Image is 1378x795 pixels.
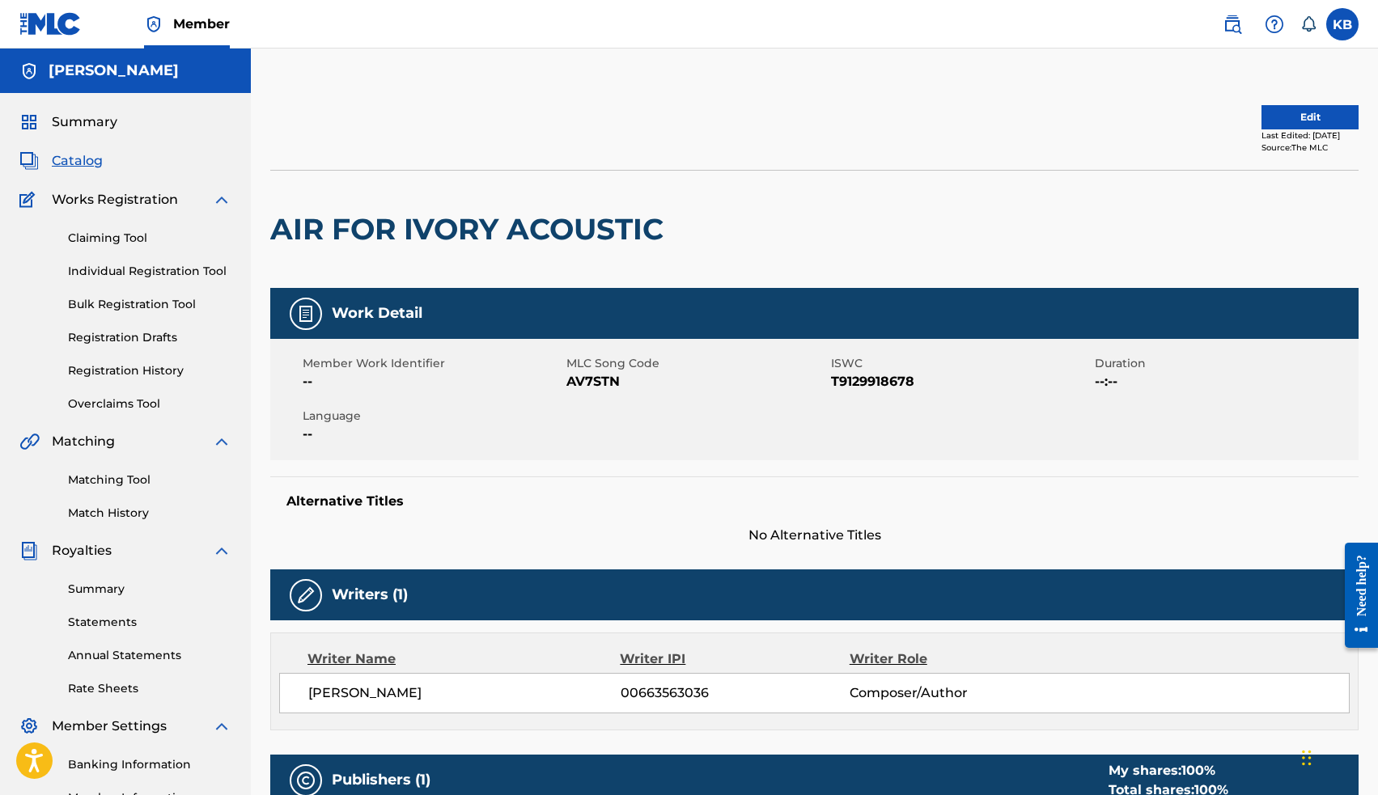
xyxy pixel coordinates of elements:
[296,304,316,323] img: Work Detail
[68,329,231,346] a: Registration Drafts
[1333,529,1378,662] iframe: Resource Center
[296,771,316,790] img: Publishers
[296,586,316,605] img: Writers
[212,717,231,736] img: expand
[52,190,178,209] span: Works Registration
[52,541,112,560] span: Royalties
[1326,8,1359,40] div: User Menu
[68,362,231,379] a: Registration History
[52,717,167,736] span: Member Settings
[1302,734,1312,782] div: Drag
[19,541,39,560] img: Royalties
[1216,8,1249,40] a: Public Search
[1265,15,1284,34] img: help
[19,190,40,209] img: Works Registration
[19,112,117,132] a: SummarySummary
[212,190,231,209] img: expand
[831,372,1091,391] span: T9129918678
[1223,15,1242,34] img: search
[68,756,231,773] a: Banking Information
[850,683,1058,703] span: Composer/Author
[1095,372,1355,391] span: --:--
[1297,717,1378,795] iframe: Chat Widget
[19,12,82,36] img: MLC Logo
[52,112,117,132] span: Summary
[566,372,826,391] span: AV7STN
[68,647,231,664] a: Annual Statements
[831,355,1091,372] span: ISWC
[850,649,1058,669] div: Writer Role
[212,541,231,560] img: expand
[68,614,231,631] a: Statements
[332,586,408,604] h5: Writers (1)
[68,472,231,488] a: Matching Tool
[566,355,826,372] span: MLC Song Code
[19,432,40,451] img: Matching
[49,61,179,80] h5: KENNETH L BRAY II
[52,432,115,451] span: Matching
[1258,8,1291,40] div: Help
[19,61,39,81] img: Accounts
[68,505,231,522] a: Match History
[68,680,231,697] a: Rate Sheets
[68,581,231,598] a: Summary
[620,649,849,669] div: Writer IPI
[1109,761,1228,780] div: My shares:
[307,649,620,669] div: Writer Name
[303,425,562,444] span: --
[173,15,230,33] span: Member
[332,304,422,323] h5: Work Detail
[303,408,562,425] span: Language
[19,717,39,736] img: Member Settings
[1261,129,1359,142] div: Last Edited: [DATE]
[212,432,231,451] img: expand
[144,15,163,34] img: Top Rightsholder
[332,771,430,789] h5: Publishers (1)
[303,372,562,391] span: --
[68,263,231,280] a: Individual Registration Tool
[1300,16,1317,32] div: Notifications
[270,526,1359,545] span: No Alternative Titles
[68,296,231,313] a: Bulk Registration Tool
[1261,105,1359,129] button: Edit
[19,112,39,132] img: Summary
[621,683,850,703] span: 00663563036
[1095,355,1355,372] span: Duration
[270,211,672,247] h2: AIR FOR IVORY ACOUSTIC
[68,395,231,412] a: Overclaims Tool
[303,355,562,372] span: Member Work Identifier
[1261,142,1359,154] div: Source: The MLC
[1181,763,1215,778] span: 100 %
[19,151,39,171] img: Catalog
[286,493,1342,510] h5: Alternative Titles
[308,683,621,703] span: [PERSON_NAME]
[52,151,103,171] span: Catalog
[19,151,103,171] a: CatalogCatalog
[68,230,231,247] a: Claiming Tool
